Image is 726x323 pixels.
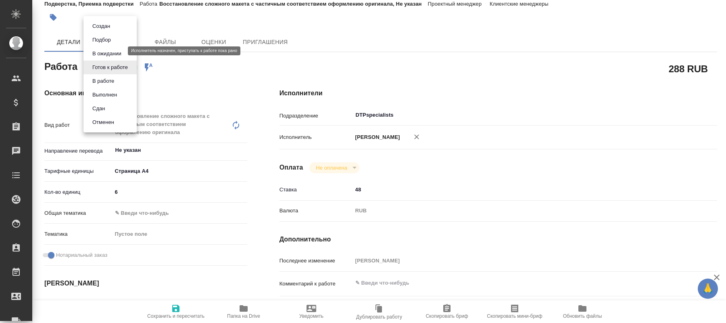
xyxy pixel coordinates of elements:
[90,118,117,127] button: Отменен
[90,90,119,99] button: Выполнен
[90,22,113,31] button: Создан
[90,49,124,58] button: В ожидании
[90,104,107,113] button: Сдан
[90,77,117,86] button: В работе
[90,63,130,72] button: Готов к работе
[90,36,113,44] button: Подбор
